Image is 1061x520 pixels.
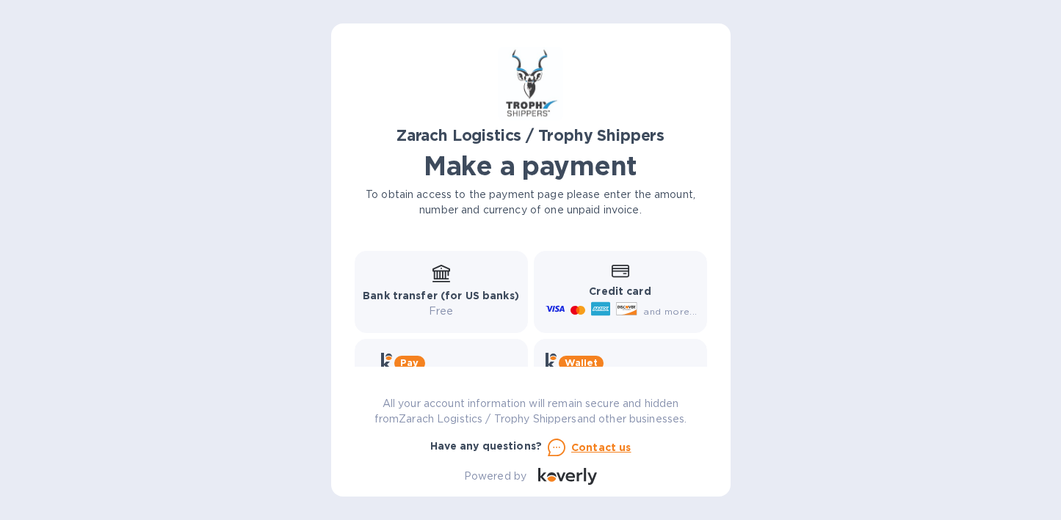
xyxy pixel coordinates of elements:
b: Zarach Logistics / Trophy Shippers [396,126,665,144]
p: To obtain access to the payment page please enter the amount, number and currency of one unpaid i... [355,187,707,218]
p: Free [363,304,519,319]
b: Wallet [565,357,598,368]
b: Credit card [589,285,651,297]
span: and more... [643,306,697,317]
b: Bank transfer (for US banks) [363,290,519,301]
h1: Make a payment [355,150,707,181]
p: Powered by [464,469,526,484]
b: Pay [400,357,419,368]
b: Have any questions? [430,440,543,452]
p: All your account information will remain secure and hidden from Zarach Logistics / Trophy Shipper... [355,396,707,427]
u: Contact us [571,442,631,453]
